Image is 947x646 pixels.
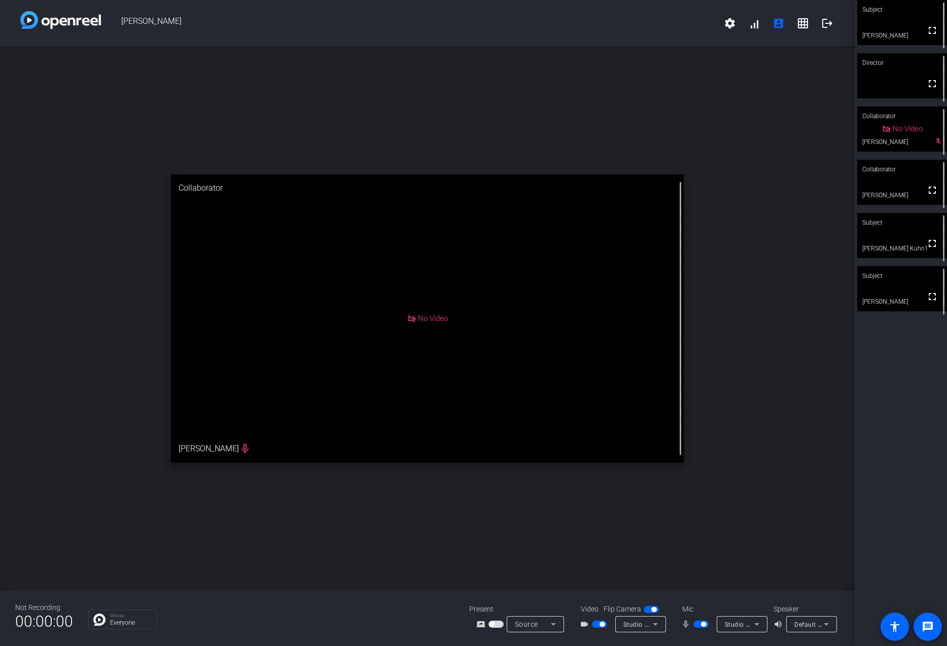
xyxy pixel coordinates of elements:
mat-icon: fullscreen [926,184,938,196]
div: Not Recording [15,602,73,613]
span: Flip Camera [604,604,641,615]
span: 00:00:00 [15,609,73,634]
mat-icon: fullscreen [926,291,938,303]
mat-icon: grid_on [797,17,809,29]
span: Default - Studio Display Speakers (05ac:1114) [794,620,931,628]
span: No Video [893,124,923,133]
span: Studio Display Microphone (05ac:1114) [725,620,843,628]
mat-icon: fullscreen [926,237,938,249]
div: Collaborator [857,160,947,179]
mat-icon: settings [724,17,736,29]
div: Mic [672,604,774,615]
div: Speaker [774,604,834,615]
mat-icon: fullscreen [926,78,938,90]
img: white-gradient.svg [20,11,101,29]
mat-icon: mic_none [681,618,693,630]
span: No Video [418,314,448,323]
p: Everyone [110,620,151,626]
span: Video [581,604,599,615]
mat-icon: fullscreen [926,24,938,37]
img: Chat Icon [93,614,106,626]
mat-icon: volume_up [774,618,786,630]
div: Subject [857,266,947,285]
button: signal_cellular_alt [742,11,766,35]
span: Studio Display Camera (15bc:0000) [623,620,730,628]
span: Source [515,620,538,628]
div: Subject [857,213,947,232]
div: Present [469,604,571,615]
mat-icon: logout [821,17,833,29]
div: Director [857,53,947,73]
div: Collaborator [857,106,947,126]
div: Collaborator [171,174,684,202]
mat-icon: account_box [773,17,785,29]
p: Group [110,613,151,618]
mat-icon: screen_share_outline [476,618,488,630]
mat-icon: videocam_outline [580,618,592,630]
span: [PERSON_NAME] [101,11,718,35]
mat-icon: accessibility [889,621,901,633]
mat-icon: message [922,621,934,633]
